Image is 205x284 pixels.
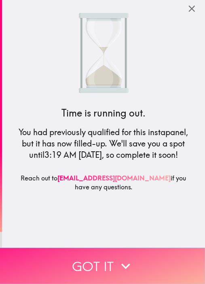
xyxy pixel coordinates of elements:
h4: Time is running out. [61,106,146,120]
span: 3:19 AM [DATE] [44,150,102,160]
a: [EMAIL_ADDRESS][DOMAIN_NAME] [58,174,171,182]
img: Sand running through an hour glass. [79,13,129,93]
h6: Reach out to if you have any questions. [13,174,194,198]
h5: You had previously qualified for this instapanel, but it has now filled-up. We'll save you a spot... [13,127,194,161]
